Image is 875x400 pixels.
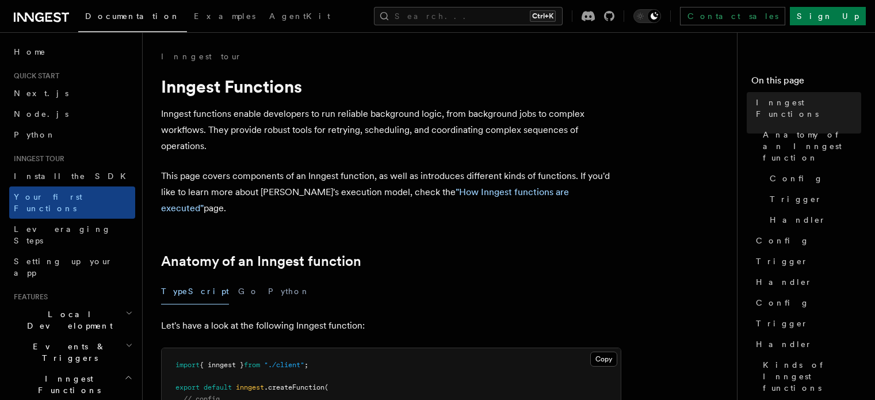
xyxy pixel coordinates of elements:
a: Inngest tour [161,51,242,62]
a: Next.js [9,83,135,104]
a: Install the SDK [9,166,135,186]
p: Let's have a look at the following Inngest function: [161,318,621,334]
a: Contact sales [680,7,785,25]
span: Trigger [770,193,822,205]
h4: On this page [751,74,861,92]
kbd: Ctrl+K [530,10,556,22]
a: Handler [765,209,861,230]
span: Inngest tour [9,154,64,163]
span: Quick start [9,71,59,81]
span: "./client" [264,361,304,369]
h1: Inngest Functions [161,76,621,97]
span: Trigger [756,318,808,329]
span: Events & Triggers [9,341,125,364]
a: Trigger [751,313,861,334]
span: Next.js [14,89,68,98]
a: Handler [751,334,861,355]
span: Features [9,292,48,302]
span: Local Development [9,308,125,332]
a: Sign Up [790,7,866,25]
span: Home [14,46,46,58]
a: Handler [751,272,861,292]
span: .createFunction [264,383,324,391]
span: Install the SDK [14,172,133,181]
button: Events & Triggers [9,336,135,368]
button: Search...Ctrl+K [374,7,563,25]
span: Config [756,235,809,246]
a: Leveraging Steps [9,219,135,251]
span: Examples [194,12,255,21]
a: Kinds of Inngest functions [758,355,861,398]
span: Documentation [85,12,180,21]
a: Examples [187,3,262,31]
a: Config [765,168,861,189]
a: Config [751,230,861,251]
p: Inngest functions enable developers to run reliable background logic, from background jobs to com... [161,106,621,154]
a: AgentKit [262,3,337,31]
span: Inngest Functions [756,97,861,120]
button: Local Development [9,304,135,336]
span: Node.js [14,109,68,119]
span: Handler [770,214,826,226]
span: Inngest Functions [9,373,124,396]
button: Copy [590,352,617,367]
p: This page covers components of an Inngest function, as well as introduces different kinds of func... [161,168,621,216]
span: inngest [236,383,264,391]
a: Documentation [78,3,187,32]
span: ; [304,361,308,369]
span: export [175,383,200,391]
span: default [204,383,232,391]
span: Handler [756,338,812,350]
span: { inngest } [200,361,244,369]
span: Anatomy of an Inngest function [763,129,861,163]
a: Node.js [9,104,135,124]
a: Setting up your app [9,251,135,283]
a: Inngest Functions [751,92,861,124]
a: Home [9,41,135,62]
span: import [175,361,200,369]
span: Your first Functions [14,192,82,213]
a: Config [751,292,861,313]
span: Handler [756,276,812,288]
button: Toggle dark mode [633,9,661,23]
span: from [244,361,260,369]
span: Leveraging Steps [14,224,111,245]
a: Trigger [751,251,861,272]
a: Your first Functions [9,186,135,219]
span: Python [14,130,56,139]
span: Config [770,173,823,184]
span: AgentKit [269,12,330,21]
a: Python [9,124,135,145]
a: Trigger [765,189,861,209]
button: Go [238,279,259,304]
a: Anatomy of an Inngest function [758,124,861,168]
span: Config [756,297,809,308]
span: Trigger [756,256,808,267]
a: Anatomy of an Inngest function [161,253,361,269]
span: Setting up your app [14,257,113,277]
span: ( [324,383,328,391]
button: TypeScript [161,279,229,304]
button: Python [268,279,310,304]
span: Kinds of Inngest functions [763,359,861,394]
